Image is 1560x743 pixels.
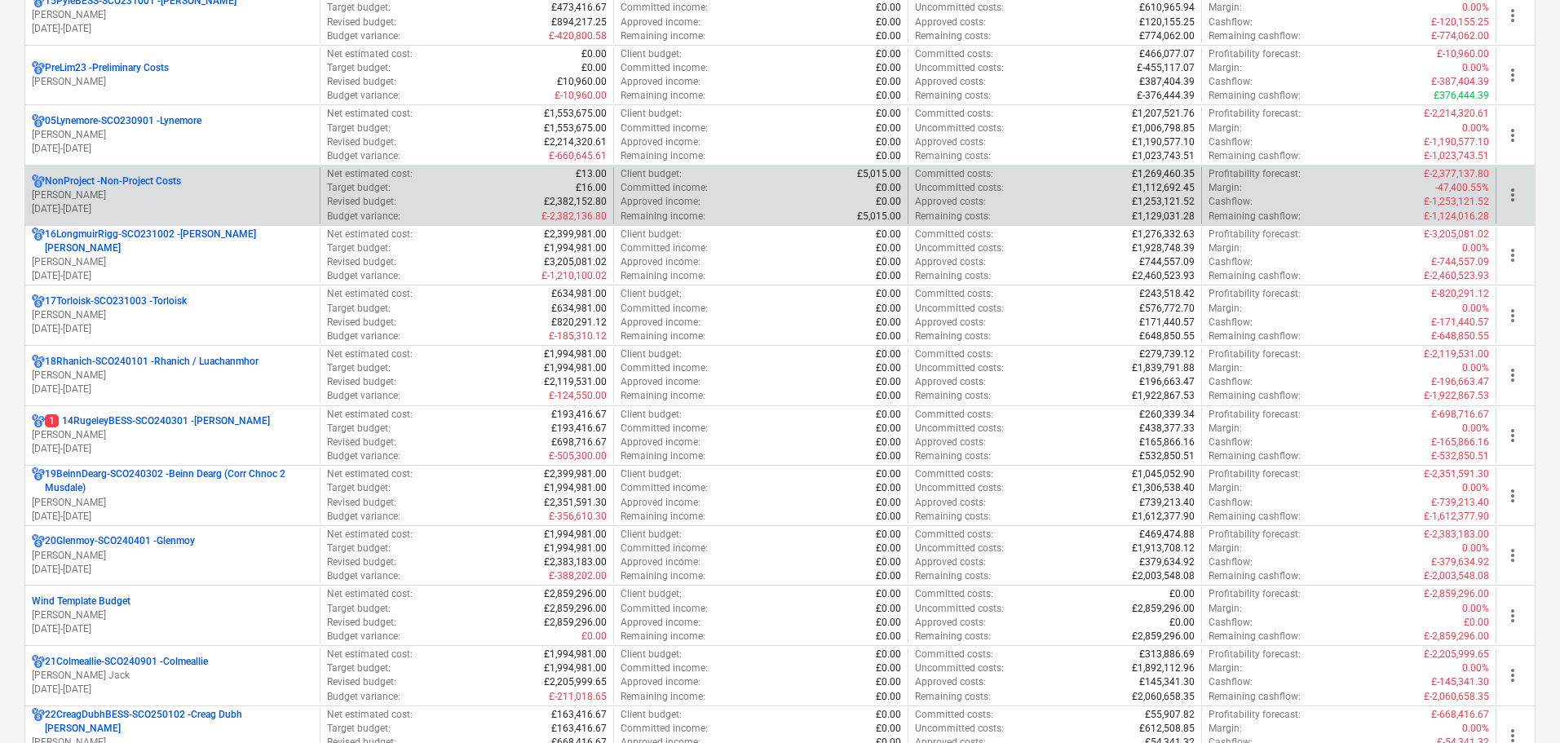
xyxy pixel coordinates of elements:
p: £-698,716.67 [1431,408,1489,422]
div: 114RugeleyBESS-SCO240301 -[PERSON_NAME][PERSON_NAME][DATE]-[DATE] [32,414,313,456]
p: Margin : [1209,61,1242,75]
p: Approved costs : [915,255,986,269]
p: £-2,214,320.61 [1424,107,1489,121]
p: Remaining cashflow : [1209,89,1301,103]
p: Net estimated cost : [327,408,413,422]
p: [PERSON_NAME] [32,8,313,22]
p: Target budget : [327,61,391,75]
p: Client budget : [621,347,682,361]
p: Uncommitted costs : [915,122,1004,135]
p: Profitability forecast : [1209,167,1301,181]
p: Remaining costs : [915,389,991,403]
p: Revised budget : [327,195,396,209]
p: Committed costs : [915,167,993,181]
p: 20Glenmoy-SCO240401 - Glenmoy [45,534,195,548]
p: Remaining costs : [915,149,991,163]
p: Target budget : [327,302,391,316]
p: £1,207,521.76 [1132,107,1195,121]
span: more_vert [1503,126,1522,145]
div: Project has multi currencies enabled [32,414,45,428]
p: Remaining income : [621,89,705,103]
p: Remaining costs : [915,210,991,223]
span: more_vert [1503,306,1522,325]
p: £243,518.42 [1139,287,1195,301]
p: [PERSON_NAME] [32,369,313,383]
p: £2,119,531.00 [544,375,607,389]
p: Net estimated cost : [327,167,413,181]
p: £-1,210,100.02 [541,269,607,283]
p: £0.00 [876,375,901,389]
p: Net estimated cost : [327,347,413,361]
p: Client budget : [621,107,682,121]
p: £576,772.70 [1139,302,1195,316]
iframe: Chat Widget [1478,665,1560,743]
p: Committed income : [621,361,708,375]
p: Profitability forecast : [1209,347,1301,361]
p: Committed income : [621,241,708,255]
p: £0.00 [876,316,901,329]
p: Margin : [1209,181,1242,195]
p: £5,015.00 [857,167,901,181]
p: £0.00 [876,61,901,75]
p: £1,253,121.52 [1132,195,1195,209]
div: 17Torloisk-SCO231003 -Torloisk[PERSON_NAME][DATE]-[DATE] [32,294,313,336]
p: Uncommitted costs : [915,1,1004,15]
p: £-185,310.12 [549,329,607,343]
p: 22CreagDubhBESS-SCO250102 - Creag Dubh [PERSON_NAME] [45,708,313,736]
p: Approved income : [621,195,700,209]
p: £-124,550.00 [549,389,607,403]
p: £0.00 [876,241,901,255]
p: Remaining cashflow : [1209,29,1301,43]
p: Net estimated cost : [327,228,413,241]
p: Remaining income : [621,29,705,43]
p: £193,416.67 [551,408,607,422]
p: NonProject - Non-Project Costs [45,175,181,188]
p: Target budget : [327,181,391,195]
p: 21Colmeallie-SCO240901 - Colmeallie [45,655,208,669]
p: 0.00% [1462,122,1489,135]
p: £0.00 [876,15,901,29]
p: Approved costs : [915,135,986,149]
p: [DATE] - [DATE] [32,510,313,524]
p: £387,404.39 [1139,75,1195,89]
p: Committed income : [621,1,708,15]
p: Revised budget : [327,316,396,329]
p: Target budget : [327,422,391,436]
div: PreLim23 -Preliminary Costs[PERSON_NAME] [32,61,313,89]
p: £-3,205,081.02 [1424,228,1489,241]
p: 0.00% [1462,1,1489,15]
p: £-196,663.47 [1431,375,1489,389]
p: Uncommitted costs : [915,302,1004,316]
p: £1,269,460.35 [1132,167,1195,181]
p: 17Torloisk-SCO231003 - Torloisk [45,294,187,308]
p: Budget variance : [327,89,400,103]
div: 20Glenmoy-SCO240401 -Glenmoy[PERSON_NAME][DATE]-[DATE] [32,534,313,576]
p: £1,129,031.28 [1132,210,1195,223]
p: £-660,645.61 [549,149,607,163]
p: Cashflow : [1209,15,1253,29]
p: Target budget : [327,122,391,135]
p: [DATE] - [DATE] [32,142,313,156]
div: Project has multi currencies enabled [32,708,45,736]
p: 19BeinnDearg-SCO240302 - Beinn Dearg (Corr Chnoc 2 Musdale) [45,467,313,495]
p: Remaining costs : [915,329,991,343]
p: £260,339.34 [1139,408,1195,422]
p: £0.00 [876,181,901,195]
p: Uncommitted costs : [915,361,1004,375]
p: [PERSON_NAME] [32,428,313,442]
p: Approved income : [621,255,700,269]
p: £-171,440.57 [1431,316,1489,329]
p: £0.00 [876,107,901,121]
p: £1,994,981.00 [544,241,607,255]
p: 14RugeleyBESS-SCO240301 - [PERSON_NAME] [45,414,270,428]
p: £-455,117.07 [1137,61,1195,75]
p: £820,291.12 [551,316,607,329]
p: Profitability forecast : [1209,287,1301,301]
div: Project has multi currencies enabled [32,294,45,308]
p: Uncommitted costs : [915,61,1004,75]
p: 18Rhanich-SCO240101 - Rhanich / Luachanmhor [45,355,259,369]
p: £0.00 [876,389,901,403]
p: £894,217.25 [551,15,607,29]
p: £0.00 [581,47,607,61]
p: £0.00 [876,269,901,283]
